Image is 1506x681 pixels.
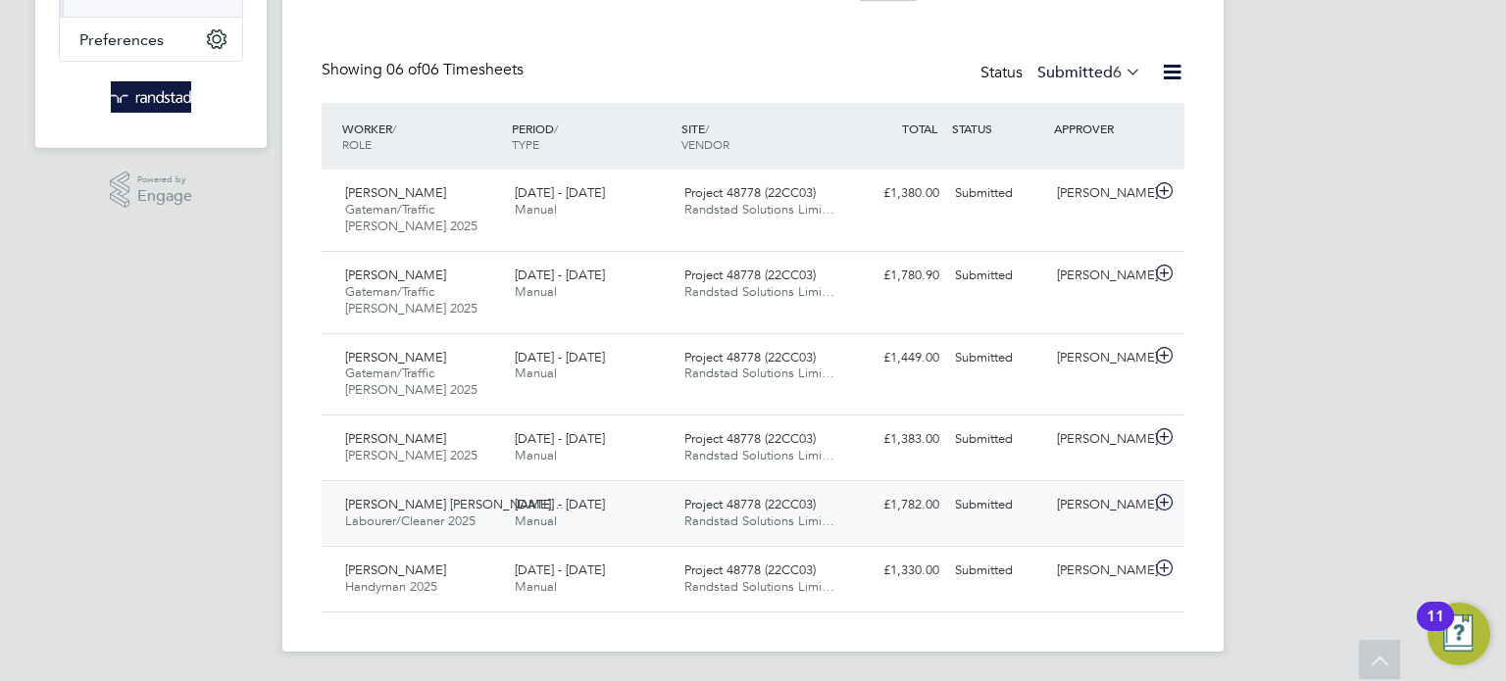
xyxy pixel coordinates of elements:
[345,512,476,529] span: Labourer/Cleaner 2025
[59,81,243,113] a: Go to home page
[684,365,834,381] span: Randstad Solutions Limi…
[1049,111,1151,146] div: APPROVER
[681,136,729,152] span: VENDOR
[515,283,557,300] span: Manual
[345,201,477,234] span: Gateman/Traffic [PERSON_NAME] 2025
[845,423,947,456] div: £1,383.00
[345,349,446,365] span: [PERSON_NAME]
[684,283,834,300] span: Randstad Solutions Limi…
[1049,555,1151,587] div: [PERSON_NAME]
[345,184,446,201] span: [PERSON_NAME]
[515,447,557,463] span: Manual
[947,342,1049,374] div: Submitted
[515,201,557,218] span: Manual
[845,489,947,521] div: £1,782.00
[342,136,372,152] span: ROLE
[1049,423,1151,456] div: [PERSON_NAME]
[345,430,446,447] span: [PERSON_NAME]
[684,447,834,463] span: Randstad Solutions Limi…
[137,188,192,205] span: Engage
[515,578,557,595] span: Manual
[947,177,1049,210] div: Submitted
[345,561,446,578] span: [PERSON_NAME]
[110,171,193,209] a: Powered byEngage
[684,430,816,447] span: Project 48778 (22CC03)
[345,578,437,595] span: Handyman 2025
[845,260,947,292] div: £1,780.90
[684,267,816,283] span: Project 48778 (22CC03)
[515,184,605,201] span: [DATE] - [DATE]
[1113,63,1122,82] span: 6
[705,121,709,136] span: /
[386,60,524,79] span: 06 Timesheets
[1049,489,1151,521] div: [PERSON_NAME]
[322,60,527,80] div: Showing
[515,561,605,578] span: [DATE] - [DATE]
[845,555,947,587] div: £1,330.00
[386,60,422,79] span: 06 of
[947,260,1049,292] div: Submitted
[554,121,558,136] span: /
[512,136,539,152] span: TYPE
[1037,63,1141,82] label: Submitted
[1049,342,1151,374] div: [PERSON_NAME]
[392,121,396,136] span: /
[60,18,242,61] button: Preferences
[515,365,557,381] span: Manual
[677,111,846,162] div: SITE
[1049,177,1151,210] div: [PERSON_NAME]
[947,423,1049,456] div: Submitted
[345,496,564,512] span: [PERSON_NAME] [PERSON_NAME]…
[515,512,557,529] span: Manual
[684,512,834,529] span: Randstad Solutions Limi…
[345,283,477,316] span: Gateman/Traffic [PERSON_NAME] 2025
[79,30,164,49] span: Preferences
[111,81,192,113] img: randstad-logo-retina.png
[515,496,605,512] span: [DATE] - [DATE]
[980,60,1145,87] div: Status
[345,447,477,463] span: [PERSON_NAME] 2025
[947,111,1049,146] div: STATUS
[337,111,507,162] div: WORKER
[684,496,816,512] span: Project 48778 (22CC03)
[515,267,605,283] span: [DATE] - [DATE]
[845,177,947,210] div: £1,380.00
[684,201,834,218] span: Randstad Solutions Limi…
[507,111,677,162] div: PERIOD
[845,342,947,374] div: £1,449.00
[1049,260,1151,292] div: [PERSON_NAME]
[684,578,834,595] span: Randstad Solutions Limi…
[345,267,446,283] span: [PERSON_NAME]
[947,489,1049,521] div: Submitted
[515,430,605,447] span: [DATE] - [DATE]
[1427,616,1444,642] div: 11
[515,349,605,365] span: [DATE] - [DATE]
[345,365,477,398] span: Gateman/Traffic [PERSON_NAME] 2025
[684,349,816,365] span: Project 48778 (22CC03)
[684,184,816,201] span: Project 48778 (22CC03)
[684,561,816,578] span: Project 48778 (22CC03)
[947,555,1049,587] div: Submitted
[902,121,937,136] span: TOTAL
[137,171,192,188] span: Powered by
[1428,603,1490,665] button: Open Resource Center, 11 new notifications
